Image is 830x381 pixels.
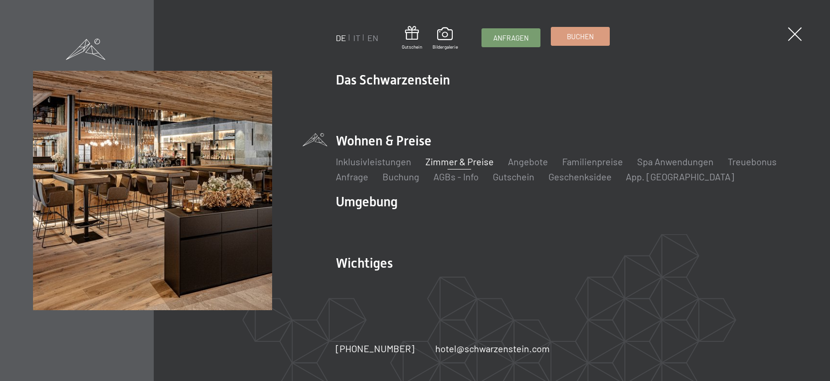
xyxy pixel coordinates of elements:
[382,171,419,182] a: Buchung
[336,156,411,167] a: Inklusivleistungen
[336,171,368,182] a: Anfrage
[562,156,623,167] a: Familienpreise
[433,171,479,182] a: AGBs - Info
[336,343,415,354] span: [PHONE_NUMBER]
[567,32,594,42] span: Buchen
[432,27,458,50] a: Bildergalerie
[336,342,415,355] a: [PHONE_NUMBER]
[626,171,734,182] a: App. [GEOGRAPHIC_DATA]
[728,156,777,167] a: Treuebonus
[336,33,346,43] a: DE
[548,171,612,182] a: Geschenksidee
[493,33,529,43] span: Anfragen
[508,156,548,167] a: Angebote
[402,43,422,50] span: Gutschein
[551,27,609,45] a: Buchen
[435,342,550,355] a: hotel@schwarzenstein.com
[353,33,360,43] a: IT
[367,33,378,43] a: EN
[637,156,714,167] a: Spa Anwendungen
[482,29,540,47] a: Anfragen
[402,26,422,50] a: Gutschein
[493,171,534,182] a: Gutschein
[425,156,494,167] a: Zimmer & Preise
[432,43,458,50] span: Bildergalerie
